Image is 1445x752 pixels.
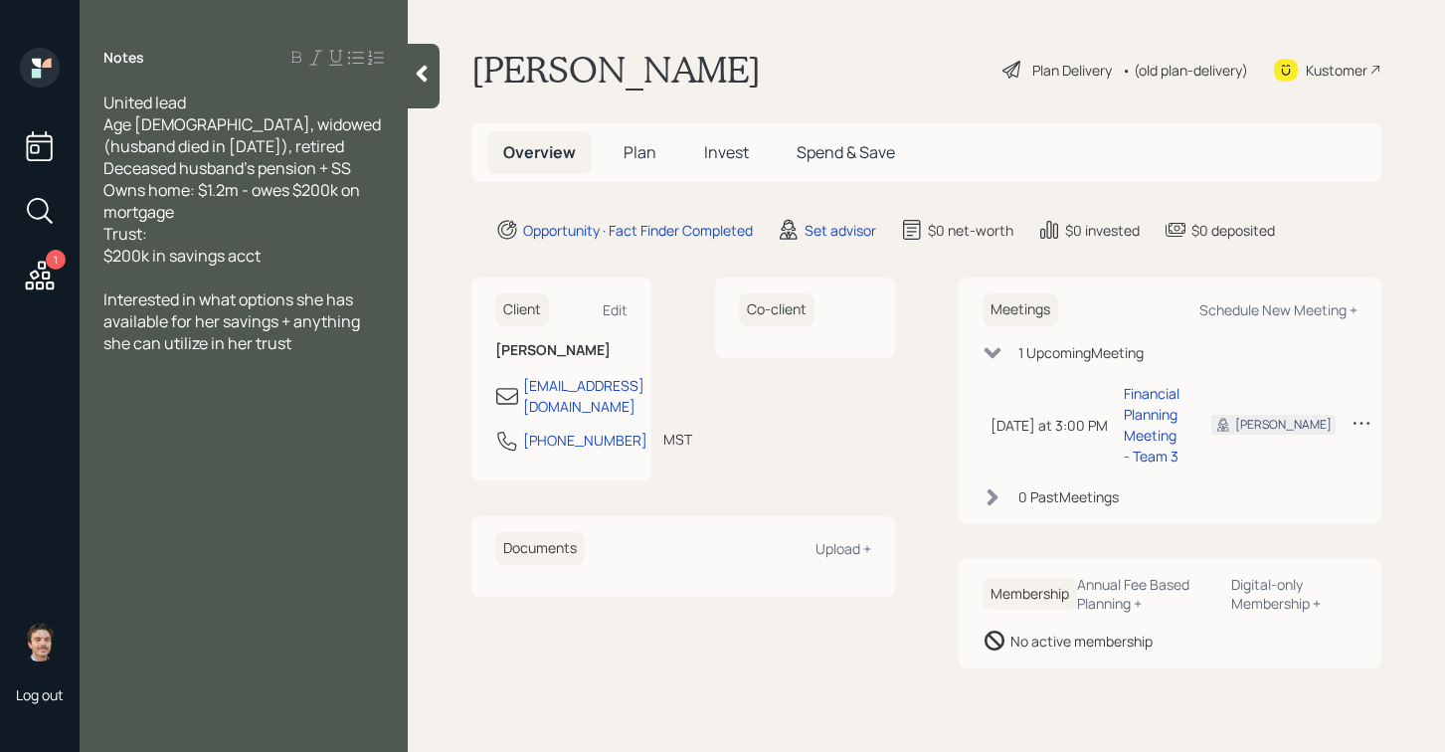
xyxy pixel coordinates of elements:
span: Invest [704,141,749,163]
div: MST [663,429,692,450]
h6: Client [495,293,549,326]
span: Interested in what options she has available for her savings + anything she can utilize in her trust [103,288,363,354]
div: Edit [603,300,628,319]
h1: [PERSON_NAME] [471,48,761,92]
div: [PERSON_NAME] [1235,416,1332,434]
span: Overview [503,141,576,163]
h6: Membership [983,578,1077,611]
div: [EMAIL_ADDRESS][DOMAIN_NAME] [523,375,644,417]
img: robby-grisanti-headshot.png [20,622,60,661]
div: [DATE] at 3:00 PM [991,415,1108,436]
div: No active membership [1010,631,1153,652]
div: Set advisor [805,220,876,241]
span: Plan [624,141,656,163]
div: Kustomer [1306,60,1367,81]
div: Financial Planning Meeting - Team 3 [1124,383,1179,467]
div: Schedule New Meeting + [1199,300,1357,319]
div: Annual Fee Based Planning + [1077,575,1215,613]
div: [PHONE_NUMBER] [523,430,647,451]
div: 1 [46,250,66,270]
div: $0 invested [1065,220,1140,241]
div: 0 Past Meeting s [1018,486,1119,507]
div: Digital-only Membership + [1231,575,1357,613]
div: Upload + [815,539,871,558]
h6: [PERSON_NAME] [495,342,628,359]
div: $0 deposited [1191,220,1275,241]
span: Spend & Save [797,141,895,163]
h6: Documents [495,532,585,565]
h6: Meetings [983,293,1058,326]
div: Opportunity · Fact Finder Completed [523,220,753,241]
div: • (old plan-delivery) [1122,60,1248,81]
label: Notes [103,48,144,68]
span: United lead Age [DEMOGRAPHIC_DATA], widowed (husband died in [DATE]), retired Deceased husband's ... [103,92,384,267]
div: Plan Delivery [1032,60,1112,81]
div: 1 Upcoming Meeting [1018,342,1144,363]
div: $0 net-worth [928,220,1013,241]
div: Log out [16,685,64,704]
h6: Co-client [739,293,814,326]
